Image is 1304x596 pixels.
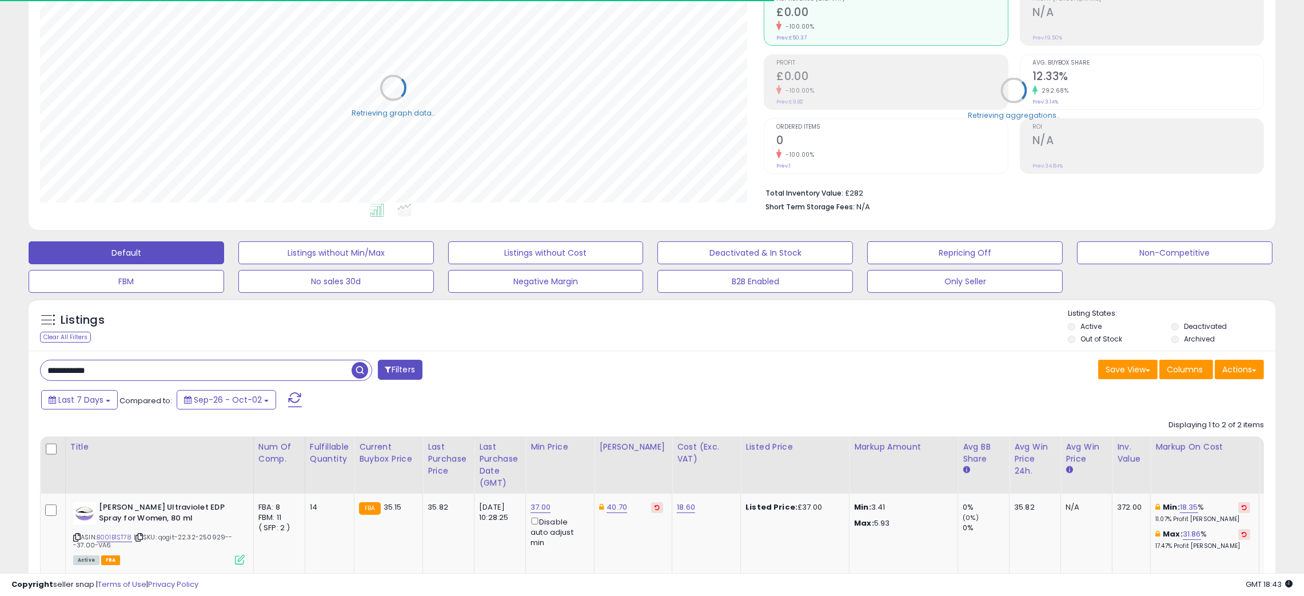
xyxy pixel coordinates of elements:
button: Repricing Off [867,241,1063,264]
div: Avg BB Share [963,441,1004,465]
b: [PERSON_NAME] Ultraviolet EDP Spray for Women, 80 ml [99,502,238,526]
div: Displaying 1 to 2 of 2 items [1169,420,1264,431]
span: FBA [101,555,121,565]
p: Listing States: [1068,308,1275,319]
a: Terms of Use [98,579,146,590]
small: Avg BB Share. [963,465,970,475]
th: The percentage added to the cost of goods (COGS) that forms the calculator for Min & Max prices. [1151,436,1259,494]
span: Columns [1167,364,1203,375]
b: Min: [1163,502,1180,512]
div: 0% [963,502,1009,512]
a: B001B1ST78 [97,533,132,542]
span: | SKU: qogit-22.32-250929---37.00-VA6 [73,533,233,550]
div: Inv. value [1117,441,1146,465]
div: Last Purchase Date (GMT) [479,441,521,489]
a: 40.70 [607,502,627,513]
span: All listings currently available for purchase on Amazon [73,555,99,565]
div: Last Purchase Price [428,441,469,477]
button: Negative Margin [448,270,644,293]
a: 18.35 [1180,502,1198,513]
span: Sep-26 - Oct-02 [194,394,262,406]
div: Cost (Exc. VAT) [677,441,736,465]
p: 17.47% Profit [PERSON_NAME] [1155,542,1250,550]
div: Current Buybox Price [359,441,418,465]
div: ( SFP: 2 ) [258,523,296,533]
div: Title [70,441,249,453]
button: Filters [378,360,422,380]
button: Only Seller [867,270,1063,293]
h5: Listings [61,312,105,328]
div: [PERSON_NAME] [599,441,667,453]
div: Retrieving graph data.. [352,108,435,118]
div: FBA: 8 [258,502,296,512]
strong: Min: [854,502,871,512]
label: Out of Stock [1080,334,1122,344]
div: ASIN: [73,502,245,563]
button: Non-Competitive [1077,241,1273,264]
div: 372.00 [1117,502,1142,512]
b: Listed Price: [745,502,797,512]
div: FBM: 11 [258,512,296,523]
a: 37.00 [531,502,551,513]
span: 35.15 [384,502,402,512]
strong: Max: [854,518,874,529]
div: Clear All Filters [40,332,91,343]
a: Privacy Policy [148,579,198,590]
div: [DATE] 10:28:25 [479,502,517,523]
button: Last 7 Days [41,390,118,410]
p: 3.41 [854,502,949,512]
button: No sales 30d [238,270,434,293]
p: 11.07% Profit [PERSON_NAME] [1155,515,1250,523]
button: Actions [1215,360,1264,379]
span: Last 7 Days [58,394,103,406]
button: Listings without Cost [448,241,644,264]
div: Retrieving aggregations.. [968,110,1060,120]
div: Fulfillable Quantity [310,441,349,465]
button: Listings without Min/Max [238,241,434,264]
div: Markup Amount [854,441,953,453]
button: FBM [29,270,224,293]
div: N/A [1066,502,1103,512]
small: (0%) [963,513,979,522]
b: Max: [1163,529,1183,539]
a: 18.60 [677,502,695,513]
div: Avg Win Price 24h. [1014,441,1056,477]
span: Compared to: [119,395,172,406]
button: Save View [1098,360,1158,379]
div: Avg Win Price [1066,441,1107,465]
div: seller snap | | [11,579,198,590]
div: 14 [310,502,345,512]
div: £37.00 [745,502,840,512]
p: 5.93 [854,518,949,529]
label: Deactivated [1184,321,1227,331]
button: B2B Enabled [657,270,853,293]
a: 31.86 [1183,529,1201,540]
small: FBA [359,502,380,515]
div: Listed Price [745,441,844,453]
div: 35.82 [1014,502,1052,512]
label: Active [1080,321,1102,331]
button: Sep-26 - Oct-02 [177,390,276,410]
button: Default [29,241,224,264]
div: % [1155,502,1250,523]
label: Archived [1184,334,1215,344]
button: Columns [1159,360,1213,379]
div: Disable auto adjust min [531,515,585,548]
small: Avg Win Price. [1066,465,1072,475]
div: Num of Comp. [258,441,300,465]
button: Deactivated & In Stock [657,241,853,264]
img: 31oB51WMeDL._SL40_.jpg [73,502,96,525]
strong: Copyright [11,579,53,590]
span: 2025-10-10 18:43 GMT [1246,579,1293,590]
div: 35.82 [428,502,465,512]
div: % [1155,529,1250,550]
div: Min Price [531,441,589,453]
div: Markup on Cost [1155,441,1254,453]
div: 0% [963,523,1009,533]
